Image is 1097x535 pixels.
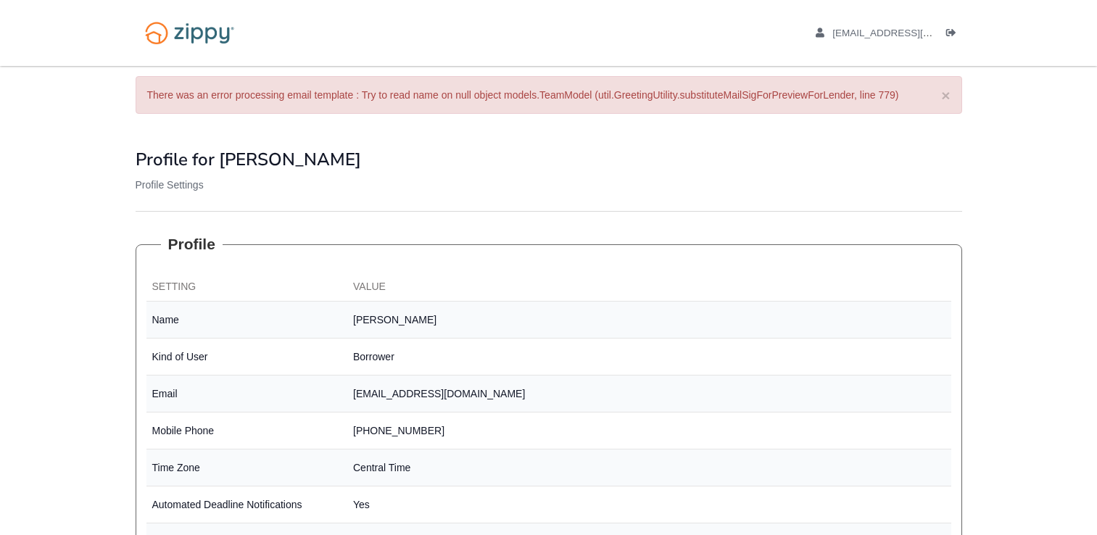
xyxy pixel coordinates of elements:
[347,302,951,339] td: [PERSON_NAME]
[136,76,962,114] div: There was an error processing email template : Try to read name on null object models.TeamModel (...
[136,178,962,192] p: Profile Settings
[146,273,348,302] th: Setting
[832,28,998,38] span: raq2121@myyahoo.com
[146,302,348,339] td: Name
[816,28,999,42] a: edit profile
[146,412,348,449] td: Mobile Phone
[946,28,962,42] a: Log out
[347,339,951,376] td: Borrower
[146,376,348,412] td: Email
[347,449,951,486] td: Central Time
[136,150,962,169] h1: Profile for [PERSON_NAME]
[146,486,348,523] td: Automated Deadline Notifications
[347,412,951,449] td: [PHONE_NUMBER]
[161,233,223,255] legend: Profile
[941,88,950,103] button: ×
[136,14,244,51] img: Logo
[347,486,951,523] td: Yes
[146,449,348,486] td: Time Zone
[146,339,348,376] td: Kind of User
[347,273,951,302] th: Value
[347,376,951,412] td: [EMAIL_ADDRESS][DOMAIN_NAME]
